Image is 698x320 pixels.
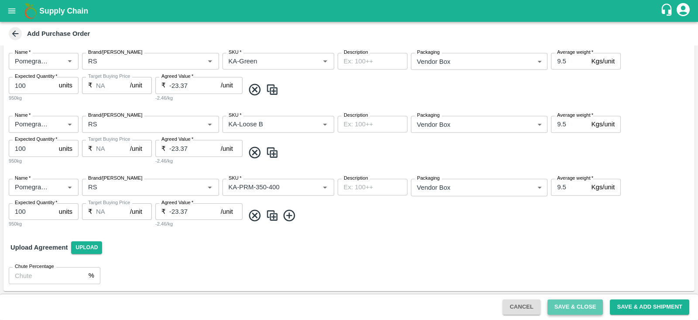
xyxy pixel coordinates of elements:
[22,2,39,20] img: logo
[169,140,221,157] input: 0.0
[9,267,85,284] input: Chute
[89,271,94,280] p: %
[85,181,191,193] input: Create Brand/Marka
[161,207,166,216] p: ₹
[155,94,243,102] div: -2.46/kg
[417,120,451,129] p: Vendor Box
[96,203,130,220] input: 0.0
[221,207,233,216] p: /unit
[169,203,221,220] input: 0.0
[88,207,92,216] p: ₹
[71,241,102,254] span: Upload
[88,144,92,153] p: ₹
[225,118,306,130] input: SKU
[85,56,191,67] input: Create Brand/Marka
[344,112,368,119] label: Description
[88,112,142,119] label: Brand/[PERSON_NAME]
[344,49,368,56] label: Description
[592,119,615,129] p: Kgs/unit
[9,94,79,102] div: 950kg
[592,182,615,192] p: Kgs/unit
[204,118,216,130] button: Open
[319,181,331,193] button: Open
[319,56,331,67] button: Open
[15,263,54,270] label: Chute Percentage
[557,112,593,119] label: Average weight
[59,207,72,216] p: units
[64,56,75,67] button: Open
[130,144,142,153] p: /unit
[229,49,241,56] label: SKU
[11,118,50,130] input: Name
[221,144,233,153] p: /unit
[610,299,689,315] button: Save & Add Shipment
[169,77,221,94] input: 0.0
[551,53,588,70] input: 0.0
[547,299,603,315] button: Save & Close
[64,181,75,193] button: Open
[9,140,55,157] input: 0
[204,181,216,193] button: Open
[15,112,31,119] label: Name
[592,56,615,66] p: Kgs/unit
[88,136,130,143] label: Target Buying Price
[417,57,451,66] p: Vendor Box
[503,299,540,315] button: Cancel
[39,5,660,17] a: Supply Chain
[319,118,331,130] button: Open
[2,1,22,21] button: open drawer
[161,136,193,143] label: Agreed Value
[85,118,191,130] input: Create Brand/Marka
[557,49,593,56] label: Average weight
[39,7,88,15] b: Supply Chain
[417,49,440,56] label: Packaging
[266,209,279,223] img: CloneIcon
[417,183,451,192] p: Vendor Box
[557,175,593,182] label: Average weight
[15,175,31,182] label: Name
[266,83,279,97] img: CloneIcon
[88,49,142,56] label: Brand/[PERSON_NAME]
[88,73,130,80] label: Target Buying Price
[11,56,50,67] input: Name
[229,175,241,182] label: SKU
[155,157,243,165] div: -2.46/kg
[59,144,72,153] p: units
[11,181,50,193] input: Name
[15,49,31,56] label: Name
[130,80,142,90] p: /unit
[551,116,588,132] input: 0.0
[161,73,193,80] label: Agreed Value
[204,56,216,67] button: Open
[96,77,130,94] input: 0.0
[9,157,79,165] div: 950kg
[225,56,306,67] input: SKU
[417,175,440,182] label: Packaging
[15,73,58,80] label: Expected Quantity
[64,118,75,130] button: Open
[130,207,142,216] p: /unit
[660,3,675,19] div: customer-support
[10,244,68,251] strong: Upload Agreement
[161,144,166,153] p: ₹
[155,220,243,228] div: -2.46/kg
[88,80,92,90] p: ₹
[675,2,691,20] div: account of current user
[15,199,58,206] label: Expected Quantity
[551,179,588,195] input: 0.0
[15,136,58,143] label: Expected Quantity
[266,146,279,160] img: CloneIcon
[9,77,55,94] input: 0
[9,203,55,220] input: 0
[96,140,130,157] input: 0.0
[59,80,72,90] p: units
[161,199,193,206] label: Agreed Value
[161,80,166,90] p: ₹
[229,112,241,119] label: SKU
[88,199,130,206] label: Target Buying Price
[9,220,79,228] div: 950kg
[225,181,306,193] input: SKU
[88,175,142,182] label: Brand/[PERSON_NAME]
[344,175,368,182] label: Description
[221,80,233,90] p: /unit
